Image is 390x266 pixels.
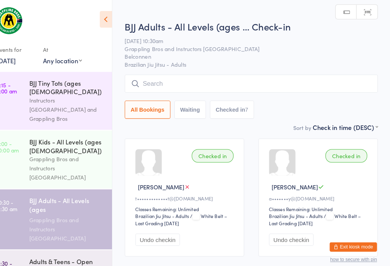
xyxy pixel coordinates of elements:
span: [PERSON_NAME] [275,176,320,184]
img: Grappling Bros Belconnen [8,6,36,34]
div: BJJ Adults - All Levels (ages [DEMOGRAPHIC_DATA]+) [42,189,115,208]
div: Events for [10,42,47,54]
time: 10:30 - 11:30 am [10,192,30,205]
div: BJJ Tiny Tots (ages [DEMOGRAPHIC_DATA]) [42,76,115,93]
input: Search [134,72,378,90]
div: Checked in [198,144,239,157]
div: At [55,42,93,54]
button: Undo checkin [273,226,316,237]
button: Waiting [182,97,212,115]
button: how to secure with pin [332,248,377,253]
time: 8:15 - 9:00 am [10,79,30,91]
div: Instructors [GEOGRAPHIC_DATA] and Grappling Bros [42,93,115,119]
span: [DATE] 10:30am [134,35,366,43]
button: Exit kiosk mode [332,234,377,243]
button: All Bookings [134,97,178,115]
div: Adults & Teens - Open Mat [42,248,115,265]
a: [DATE] [10,54,29,62]
div: a•••••••y@[DOMAIN_NAME] [273,188,370,195]
span: Belconnen [134,51,366,58]
span: Grappling Bros and Instructors [GEOGRAPHIC_DATA] [134,43,366,51]
div: Grappling Bros and Instructors [GEOGRAPHIC_DATA] [42,149,115,176]
label: Sort by [296,119,314,127]
button: Checked in7 [216,97,259,115]
h2: BJJ Adults - All Levels (ages … Check-in [134,19,378,32]
div: Classes Remaining: Unlimited [273,199,370,205]
div: Check in time (DESC) [315,119,378,127]
div: Classes Remaining: Unlimited [144,199,241,205]
div: t•••••••••••••t@[DOMAIN_NAME] [144,188,241,195]
div: Brazilian Jiu Jitsu - Adults [273,205,325,212]
time: 9:00 - 10:00 am [10,136,32,148]
div: Checked in [328,144,368,157]
div: 7 [250,103,253,109]
span: Brazilian Jiu Jitsu - Adults [134,58,378,66]
a: 10:30 -11:30 amBJJ Adults - All Levels (ages [DEMOGRAPHIC_DATA]+)Grappling Bros and Instructors [... [2,183,121,241]
button: Undo checkin [144,226,187,237]
a: 9:00 -10:00 amBJJ Kids - All Levels (ages [DEMOGRAPHIC_DATA])Grappling Bros and Instructors [GEOG... [2,126,121,182]
div: Any location [55,54,93,62]
span: [PERSON_NAME] [146,176,191,184]
time: 11:30 - 12:00 pm [10,251,32,263]
div: BJJ Kids - All Levels (ages [DEMOGRAPHIC_DATA]) [42,133,115,149]
div: Grappling Bros and Instructors [GEOGRAPHIC_DATA] [42,208,115,234]
div: Brazilian Jiu Jitsu - Adults [144,205,196,212]
a: 8:15 -9:00 amBJJ Tiny Tots (ages [DEMOGRAPHIC_DATA])Instructors [GEOGRAPHIC_DATA] and Grappling Bros [2,69,121,125]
